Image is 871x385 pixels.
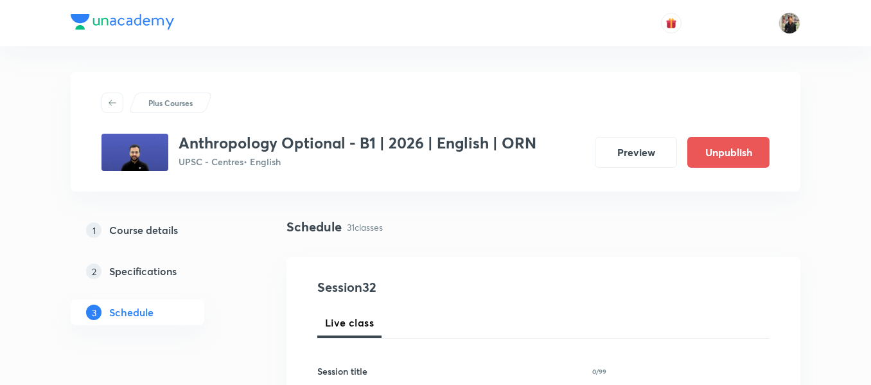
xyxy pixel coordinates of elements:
p: Plus Courses [148,97,193,109]
h4: Schedule [286,217,342,237]
button: avatar [661,13,682,33]
p: 0/99 [592,368,606,375]
img: avatar [665,17,677,29]
h5: Schedule [109,305,154,320]
span: Live class [325,315,374,330]
h5: Course details [109,222,178,238]
p: 1 [86,222,101,238]
a: 1Course details [71,217,245,243]
h5: Specifications [109,264,177,279]
p: 2 [86,264,101,279]
a: 2Specifications [71,258,245,284]
button: Preview [595,137,677,168]
img: 3fc044005997469aba647dd5ec3ced0c.jpg [101,134,168,171]
p: 3 [86,305,101,320]
button: Unpublish [687,137,770,168]
h4: Session 32 [317,278,552,297]
a: Company Logo [71,14,174,33]
img: Yudhishthir [779,12,800,34]
h6: Session title [317,364,367,378]
p: UPSC - Centres • English [179,155,536,168]
p: 31 classes [347,220,383,234]
img: Company Logo [71,14,174,30]
h3: Anthropology Optional - B1 | 2026 | English | ORN [179,134,536,152]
